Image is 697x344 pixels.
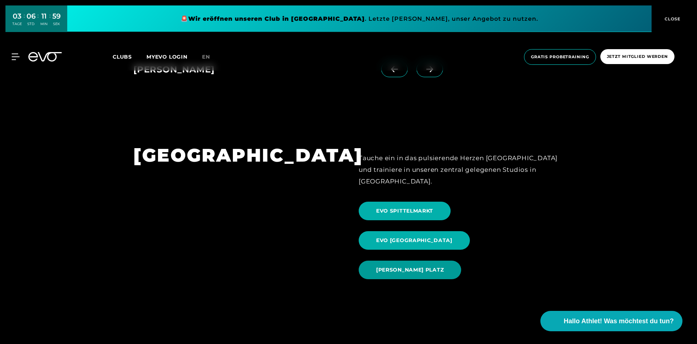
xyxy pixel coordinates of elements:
[607,54,668,60] span: Jetzt Mitglied werden
[376,237,452,244] span: EVO [GEOGRAPHIC_DATA]
[27,21,36,27] div: STD
[522,49,598,65] a: Gratis Probetraining
[37,12,39,31] div: :
[598,49,677,65] a: Jetzt Mitglied werden
[359,196,454,226] a: EVO SPITTELMARKT
[202,54,210,60] span: en
[359,226,473,255] a: EVO [GEOGRAPHIC_DATA]
[113,54,132,60] span: Clubs
[24,12,25,31] div: :
[12,11,22,21] div: 03
[27,11,36,21] div: 06
[52,11,61,21] div: 59
[359,152,564,187] div: Tauche ein in das pulsierende Herzen [GEOGRAPHIC_DATA] und trainiere in unseren zentral gelegenen...
[531,54,589,60] span: Gratis Probetraining
[49,12,51,31] div: :
[376,207,433,215] span: EVO SPITTELMARKT
[540,311,682,331] button: Hallo Athlet! Was möchtest du tun?
[564,316,674,326] span: Hallo Athlet! Was möchtest du tun?
[12,21,22,27] div: TAGE
[133,143,338,167] h1: [GEOGRAPHIC_DATA]
[146,54,188,60] a: MYEVO LOGIN
[40,21,48,27] div: MIN
[202,53,219,61] a: en
[359,255,464,285] a: [PERSON_NAME] PLATZ
[652,5,692,32] button: CLOSE
[52,21,61,27] div: SEK
[40,11,48,21] div: 11
[113,53,146,60] a: Clubs
[376,266,444,274] span: [PERSON_NAME] PLATZ
[663,16,681,22] span: CLOSE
